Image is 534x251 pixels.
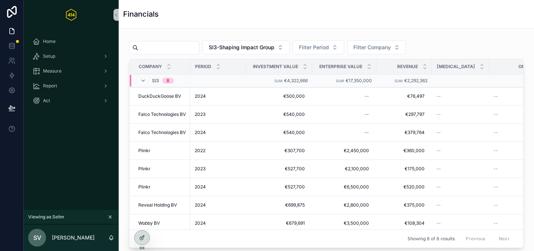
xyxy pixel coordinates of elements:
a: Setup [28,50,114,63]
span: €4,322,666 [284,78,308,83]
span: €540,000 [253,130,305,135]
span: -- [494,148,498,154]
span: -- [436,220,441,226]
span: 2023 [195,111,205,117]
a: Plinkr [138,148,186,154]
a: Falco Technologies BV [138,111,186,117]
span: Plinkr [138,184,151,190]
span: 2023 [195,166,205,172]
a: 2022 [195,148,241,154]
a: €2,100,000 [317,163,372,175]
span: €297,797 [384,111,425,117]
div: scrollable content [24,30,119,117]
a: €175,000 [381,163,428,175]
a: -- [436,166,485,172]
span: Viewing as Selim [28,214,64,220]
span: €679,691 [253,220,305,226]
a: €2,800,000 [317,199,372,211]
span: 2024 [195,220,206,226]
span: -- [436,130,441,135]
a: 2024 [195,130,241,135]
a: Wobby BV [138,220,186,226]
a: €6,500,000 [317,181,372,193]
span: 2024 [195,93,206,99]
span: -- [436,202,441,208]
span: €175,000 [384,166,425,172]
a: €500,000 [250,90,308,102]
button: Select Button [293,40,344,54]
span: -- [436,93,441,99]
a: -- [436,111,485,117]
span: Wobby BV [138,220,160,226]
a: Plinkr [138,166,186,172]
span: SV [33,233,41,242]
a: €375,000 [381,199,428,211]
span: -- [494,184,498,190]
a: €3,500,000 [317,217,372,229]
h1: Financials [123,9,159,19]
span: -- [494,166,498,172]
span: €6,500,000 [320,184,369,190]
button: Select Button [202,40,290,54]
span: 2024 [195,130,206,135]
a: -- [436,202,485,208]
span: -- [494,111,498,117]
span: €2,800,000 [320,202,369,208]
a: Measure [28,64,114,78]
span: Showing 8 of 8 results [408,236,455,242]
span: €76,497 [384,93,425,99]
span: DuckDuckGoose BV [138,93,181,99]
span: Period [195,64,211,70]
a: DuckDuckGoose BV [138,93,186,99]
span: Filter Period [299,44,329,51]
a: -- [436,184,485,190]
span: €500,000 [253,93,305,99]
a: 2024 [195,220,241,226]
a: €379,764 [381,127,428,138]
span: -- [436,184,441,190]
span: €2,450,000 [320,148,369,154]
span: Report [43,83,57,89]
span: Company [139,64,162,70]
span: -- [494,130,498,135]
div: 8 [167,78,169,84]
span: -- [436,166,441,172]
span: €3,500,000 [320,220,369,226]
a: €699,875 [250,199,308,211]
span: €527,700 [253,184,305,190]
p: [PERSON_NAME] [52,234,95,241]
span: Act [43,98,50,104]
a: Home [28,35,114,48]
span: €527,700 [253,166,305,172]
a: -- [317,90,372,102]
span: €17,350,000 [346,78,372,83]
a: Act [28,94,114,107]
a: Report [28,79,114,93]
a: Falco Technologies BV [138,130,186,135]
span: €520,000 [384,184,425,190]
span: Opex [518,64,531,70]
a: Reveal Holding BV [138,202,186,208]
a: -- [436,220,485,226]
a: €108,304 [381,217,428,229]
span: Filter Company [353,44,391,51]
img: App logo [66,9,76,21]
span: -- [494,220,498,226]
a: 2024 [195,202,241,208]
a: €297,797 [381,108,428,120]
span: -- [494,93,498,99]
a: -- [317,108,372,120]
span: €379,764 [384,130,425,135]
span: -- [436,111,441,117]
span: Investment value [253,64,298,70]
small: Sum [336,79,344,83]
a: €540,000 [250,108,308,120]
span: -- [494,202,498,208]
span: €2,292,362 [404,78,428,83]
a: €540,000 [250,127,308,138]
a: €360,000 [381,145,428,157]
span: €699,875 [253,202,305,208]
span: €108,304 [384,220,425,226]
a: -- [317,127,372,138]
